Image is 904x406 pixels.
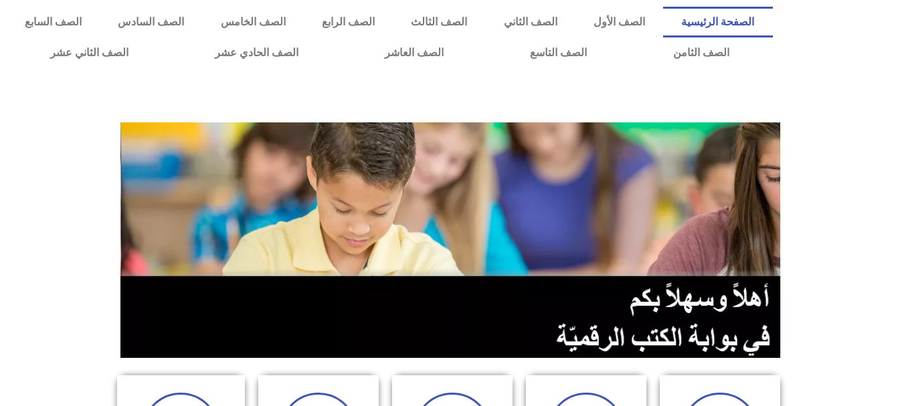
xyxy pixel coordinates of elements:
[630,37,772,68] a: الصف الثامن
[7,37,171,68] a: الصف الثاني عشر
[7,7,100,37] a: الصف السابع
[100,7,202,37] a: الصف السادس
[304,7,393,37] a: الصف الرابع
[341,37,486,68] a: الصف العاشر
[203,7,304,37] a: الصف الخامس
[575,7,663,37] a: الصف الأول
[486,7,575,37] a: الصف الثاني
[663,7,772,37] a: الصفحة الرئيسية
[486,37,630,68] a: الصف التاسع
[393,7,485,37] a: الصف الثالث
[171,37,341,68] a: الصف الحادي عشر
